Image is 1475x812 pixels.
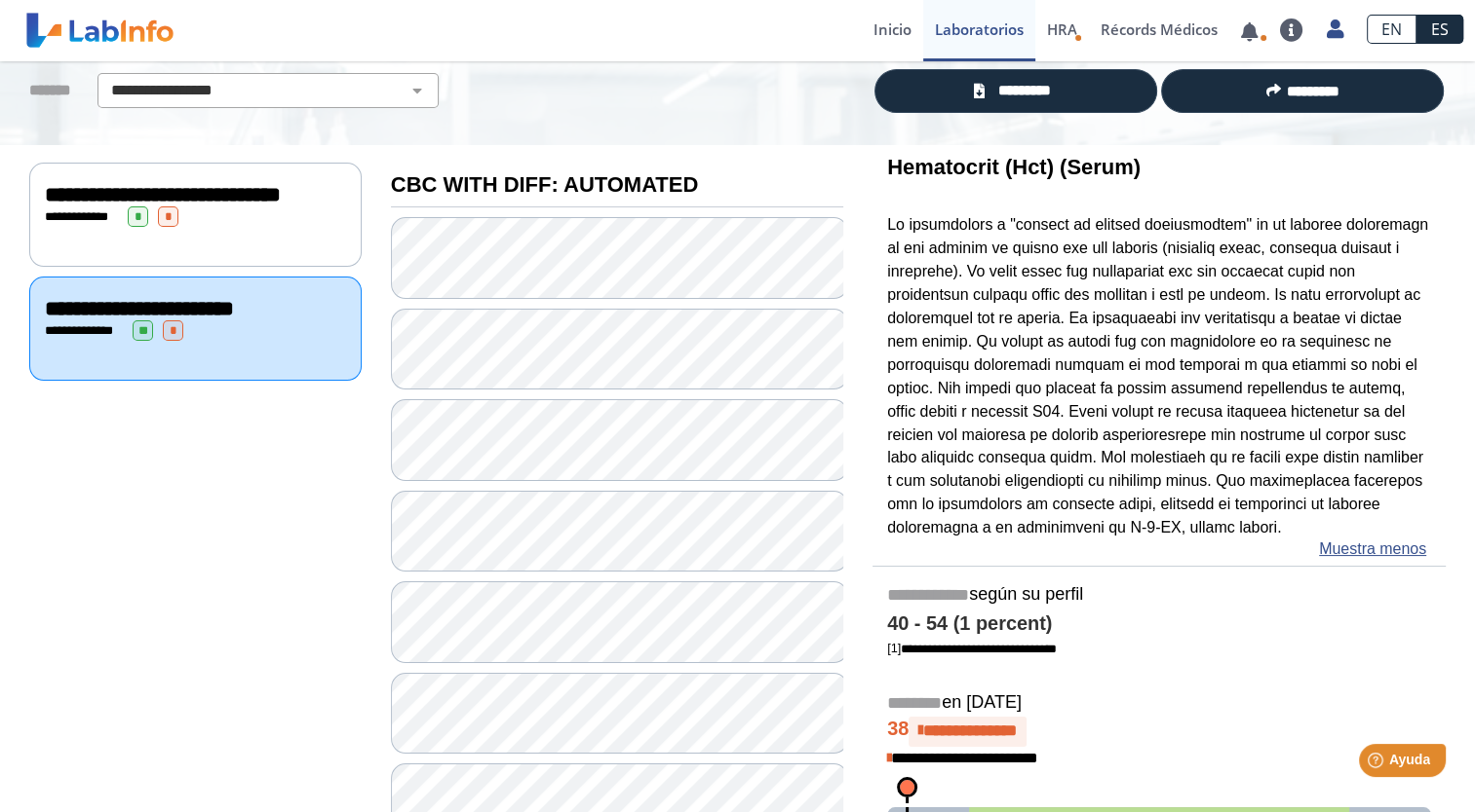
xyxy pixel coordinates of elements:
[887,641,1057,655] a: [1]
[887,584,1431,607] h5: según su perfil
[887,717,1431,746] h4: 38
[1367,15,1417,44] a: EN
[887,692,1431,715] h5: en [DATE]
[1047,19,1077,39] span: HRA
[391,172,698,197] b: CBC WITH DIFF: AUTOMATED
[887,213,1431,539] p: Lo ipsumdolors a "consect ad elitsed doeiusmodtem" in ut laboree doloremagn al eni adminim ve qui...
[1417,15,1463,44] a: ES
[887,155,1141,179] b: Hematocrit (Hct) (Serum)
[1319,537,1426,561] a: Muestra menos
[1301,736,1454,791] iframe: Help widget launcher
[887,612,1431,636] h4: 40 - 54 (1 percent)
